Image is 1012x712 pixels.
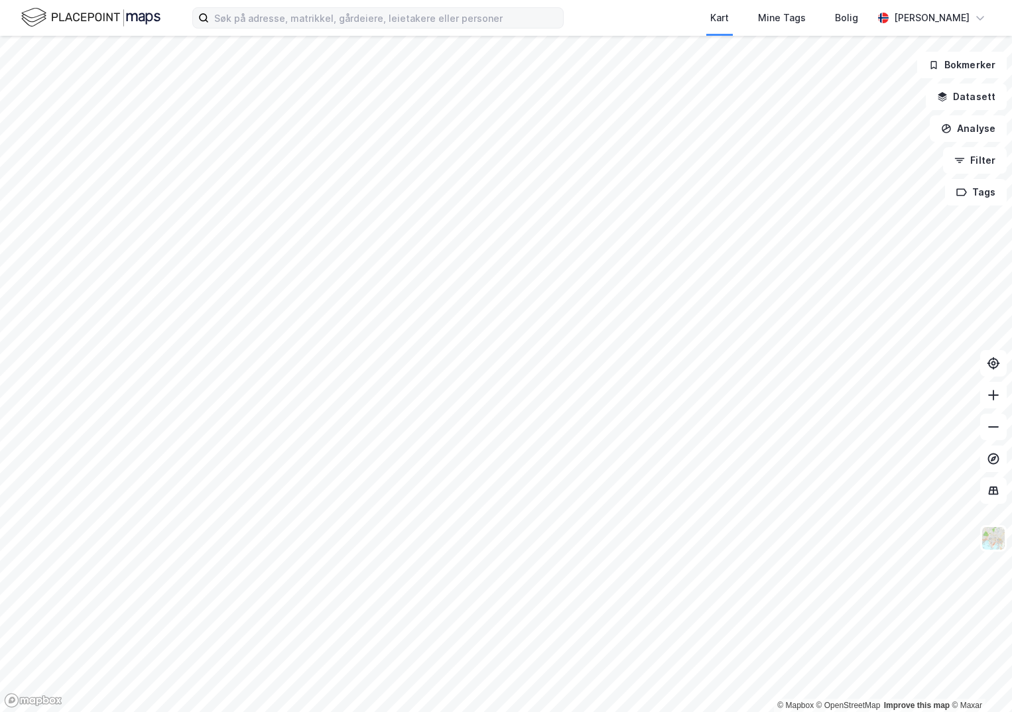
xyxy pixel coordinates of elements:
[946,648,1012,712] iframe: Chat Widget
[894,10,970,26] div: [PERSON_NAME]
[758,10,806,26] div: Mine Tags
[710,10,729,26] div: Kart
[835,10,858,26] div: Bolig
[21,6,160,29] img: logo.f888ab2527a4732fd821a326f86c7f29.svg
[209,8,563,28] input: Søk på adresse, matrikkel, gårdeiere, leietakere eller personer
